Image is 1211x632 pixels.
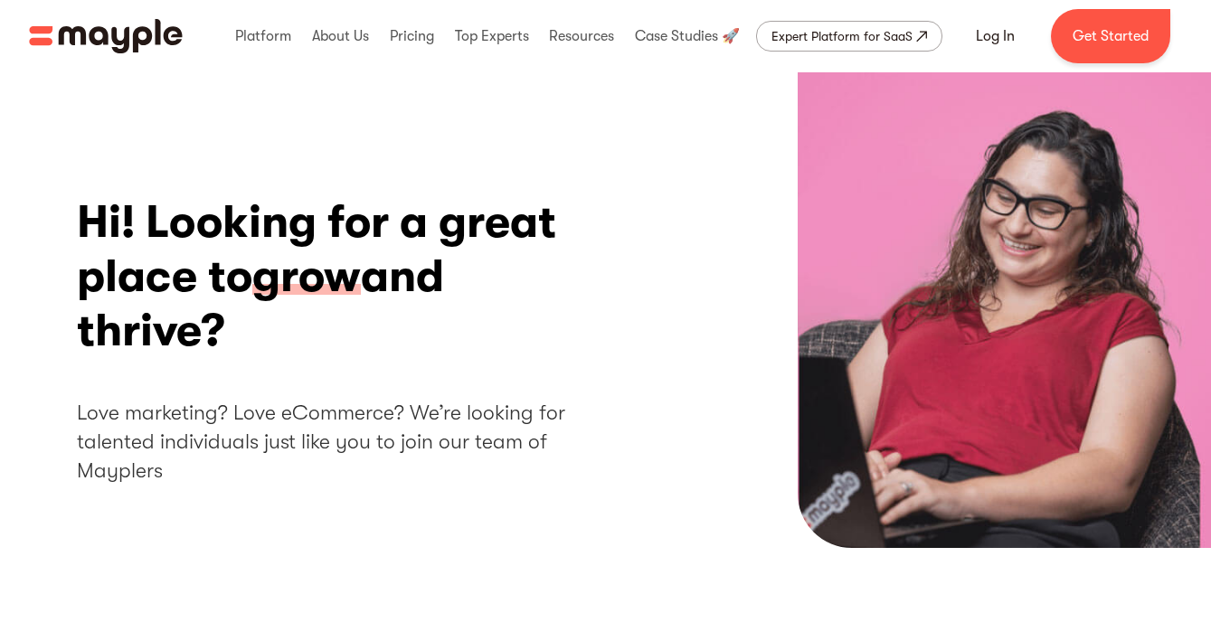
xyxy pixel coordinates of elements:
[756,21,942,52] a: Expert Platform for SaaS
[954,14,1036,58] a: Log In
[798,72,1211,548] img: Hi! Looking for a great place to grow and thrive?
[771,25,913,47] div: Expert Platform for SaaS
[29,19,183,53] img: Mayple logo
[307,7,374,65] div: About Us
[231,7,296,65] div: Platform
[544,7,619,65] div: Resources
[385,7,439,65] div: Pricing
[77,399,573,486] h2: Love marketing? Love eCommerce? We’re looking for talented individuals just like you to join our ...
[252,250,361,306] span: grow
[1051,9,1170,63] a: Get Started
[450,7,534,65] div: Top Experts
[29,19,183,53] a: home
[77,195,573,358] h1: Hi! Looking for a great place to and thrive?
